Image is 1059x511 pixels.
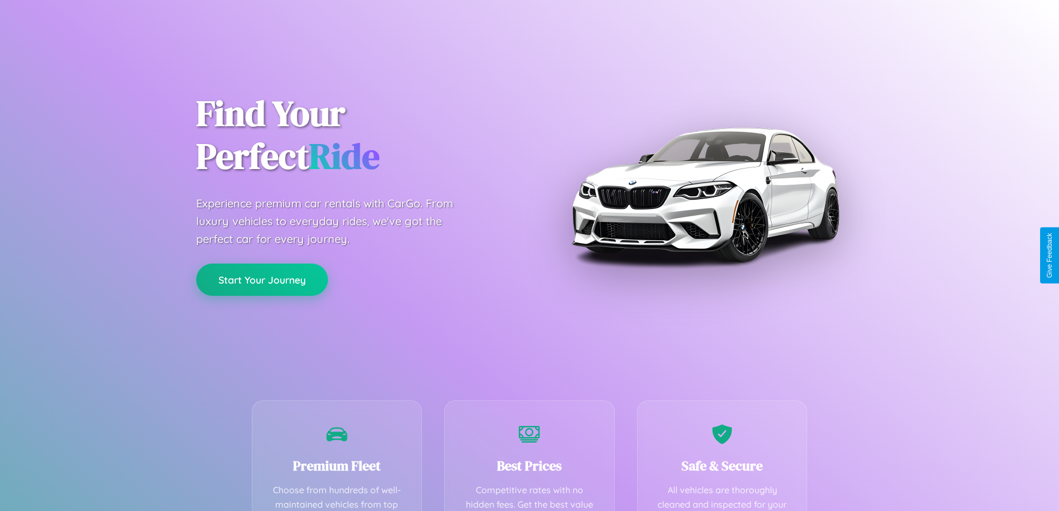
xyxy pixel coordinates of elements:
h1: Find Your Perfect [196,92,513,178]
div: Give Feedback [1046,233,1053,278]
h3: Best Prices [461,457,598,475]
button: Start Your Journey [196,264,328,296]
p: Experience premium car rentals with CarGo. From luxury vehicles to everyday rides, we've got the ... [196,195,474,248]
h3: Premium Fleet [269,457,405,475]
h3: Safe & Secure [654,457,790,475]
span: Ride [309,132,380,180]
img: Premium BMW car rental vehicle [566,56,844,334]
